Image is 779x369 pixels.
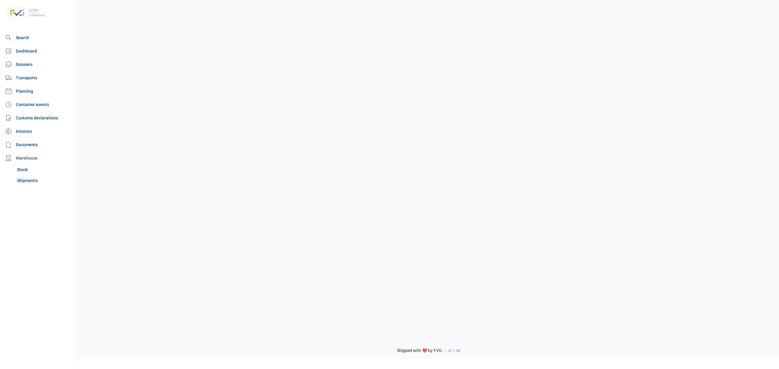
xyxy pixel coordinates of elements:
[2,152,75,164] div: Warehouse
[397,348,442,353] span: Shipped with ❤️ by FVG
[2,85,75,97] a: Planning
[444,348,445,353] span: -
[2,72,75,84] a: Transports
[2,125,75,137] a: Invoices
[2,112,75,124] a: Customs declarations
[2,58,75,71] a: Dossiers
[2,32,75,44] a: Search
[15,164,75,175] a: Stock
[2,45,75,57] a: Dashboard
[15,175,75,186] a: Shipments
[5,5,48,21] img: FVG - Global freight forwarding
[2,139,75,151] a: Documents
[448,348,460,353] span: v1.1.34
[2,98,75,111] a: Container events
